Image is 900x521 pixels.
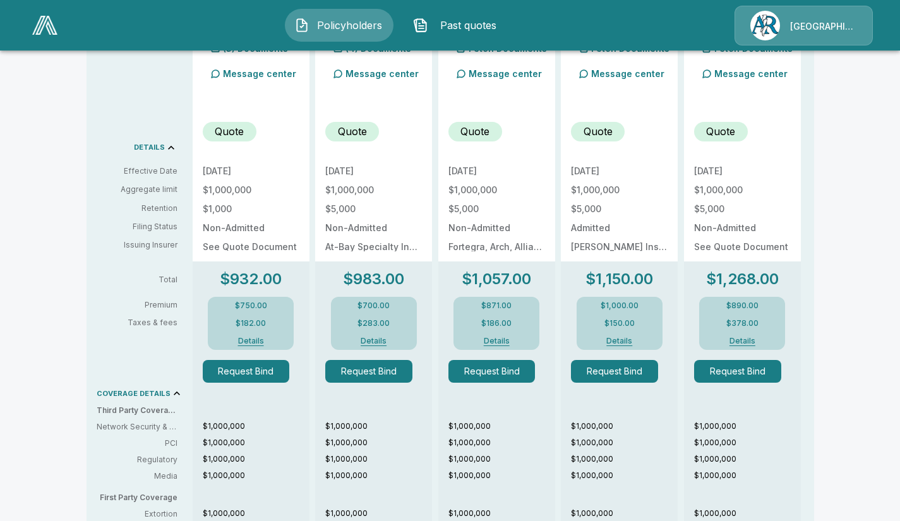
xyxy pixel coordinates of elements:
[236,320,266,327] p: $182.00
[694,508,801,519] p: $1,000,000
[97,276,188,284] p: Total
[97,438,177,449] p: PCI
[97,319,188,326] p: Taxes & fees
[203,453,309,465] p: $1,000,000
[97,492,188,503] p: First Party Coverage
[706,272,779,287] p: $1,268.00
[203,224,299,232] p: Non-Admitted
[203,167,299,176] p: [DATE]
[203,243,299,251] p: See Quote Document
[404,9,512,42] button: Past quotes IconPast quotes
[294,18,309,33] img: Policyholders Icon
[203,205,299,213] p: $1,000
[694,360,781,383] button: Request Bind
[325,360,422,383] span: Request Bind
[694,421,801,432] p: $1,000,000
[203,421,309,432] p: $1,000,000
[203,508,309,519] p: $1,000,000
[571,186,668,195] p: $1,000,000
[285,9,393,42] button: Policyholders IconPolicyholders
[325,205,422,213] p: $5,000
[726,320,759,327] p: $378.00
[694,243,791,251] p: See Quote Document
[343,272,404,287] p: $983.00
[571,243,668,251] p: Beazley Insurance Company, Inc.
[325,437,432,448] p: $1,000,000
[203,470,309,481] p: $1,000,000
[325,421,432,432] p: $1,000,000
[223,67,296,80] p: Message center
[97,454,177,465] p: Regulatory
[462,272,531,287] p: $1,057.00
[481,302,512,309] p: $871.00
[694,186,791,195] p: $1,000,000
[448,470,555,481] p: $1,000,000
[325,470,432,481] p: $1,000,000
[203,360,299,383] span: Request Bind
[706,124,735,139] p: Quote
[448,437,555,448] p: $1,000,000
[448,360,545,383] span: Request Bind
[97,301,188,309] p: Premium
[694,437,801,448] p: $1,000,000
[203,360,290,383] button: Request Bind
[571,421,678,432] p: $1,000,000
[448,421,555,432] p: $1,000,000
[604,320,635,327] p: $150.00
[97,165,177,177] p: Effective Date
[448,205,545,213] p: $5,000
[325,508,432,519] p: $1,000,000
[571,360,658,383] button: Request Bind
[97,470,177,482] p: Media
[714,67,788,80] p: Message center
[694,205,791,213] p: $5,000
[97,221,177,232] p: Filing Status
[325,224,422,232] p: Non-Admitted
[357,302,390,309] p: $700.00
[694,224,791,232] p: Non-Admitted
[325,167,422,176] p: [DATE]
[32,16,57,35] img: AA Logo
[571,224,668,232] p: Admitted
[325,186,422,195] p: $1,000,000
[235,302,267,309] p: $750.00
[357,320,390,327] p: $283.00
[694,167,791,176] p: [DATE]
[97,421,177,433] p: Network Security & Privacy Liability
[97,405,188,416] p: Third Party Coverage
[571,360,668,383] span: Request Bind
[469,67,542,80] p: Message center
[481,320,512,327] p: $186.00
[571,453,678,465] p: $1,000,000
[694,453,801,465] p: $1,000,000
[717,337,767,345] button: Details
[349,337,399,345] button: Details
[594,337,645,345] button: Details
[726,302,759,309] p: $890.00
[571,205,668,213] p: $5,000
[97,390,171,397] p: COVERAGE DETAILS
[601,302,639,309] p: $1,000.00
[584,124,613,139] p: Quote
[97,203,177,214] p: Retention
[571,508,678,519] p: $1,000,000
[591,67,664,80] p: Message center
[448,508,555,519] p: $1,000,000
[471,337,522,345] button: Details
[448,186,545,195] p: $1,000,000
[694,470,801,481] p: $1,000,000
[220,272,282,287] p: $932.00
[448,167,545,176] p: [DATE]
[571,167,668,176] p: [DATE]
[338,124,367,139] p: Quote
[571,470,678,481] p: $1,000,000
[97,239,177,251] p: Issuing Insurer
[97,184,177,195] p: Aggregate limit
[413,18,428,33] img: Past quotes Icon
[345,67,419,80] p: Message center
[433,18,503,33] span: Past quotes
[585,272,653,287] p: $1,150.00
[315,18,384,33] span: Policyholders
